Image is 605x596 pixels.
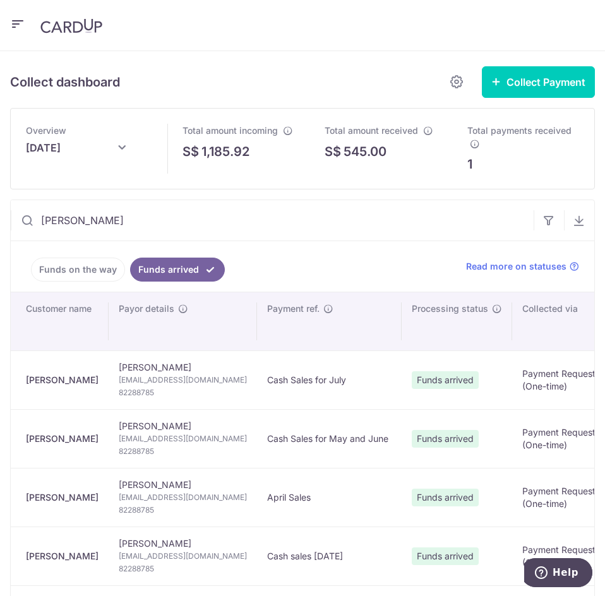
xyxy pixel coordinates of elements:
span: [EMAIL_ADDRESS][DOMAIN_NAME] [119,374,247,386]
span: Overview [26,125,66,136]
td: April Sales [257,468,402,527]
span: Read more on statuses [466,260,566,273]
span: Payment ref. [267,302,320,315]
th: Payment ref. [257,292,402,350]
span: 82288785 [119,504,247,516]
span: Funds arrived [412,489,479,506]
span: S$ [325,142,341,161]
span: 82288785 [119,563,247,575]
h5: Collect dashboard [10,72,120,92]
a: Read more on statuses [466,260,579,273]
td: Cash Sales for July [257,350,402,409]
td: [PERSON_NAME] [109,468,257,527]
span: Help [28,9,54,20]
span: Funds arrived [412,430,479,448]
a: Funds arrived [130,258,225,282]
th: Payor details [109,292,257,350]
span: S$ [183,142,199,161]
input: Search [11,200,534,241]
span: [EMAIL_ADDRESS][DOMAIN_NAME] [119,432,247,445]
button: Collect Payment [482,66,595,98]
td: Cash Sales for May and June [257,409,402,468]
div: [PERSON_NAME] [26,491,99,504]
a: Funds on the way [31,258,125,282]
p: 1 [467,155,472,174]
p: 1,185.92 [201,142,249,161]
td: [PERSON_NAME] [109,350,257,409]
span: [EMAIL_ADDRESS][DOMAIN_NAME] [119,491,247,504]
span: Total amount received [325,125,418,136]
p: 545.00 [344,142,386,161]
img: CardUp [40,18,102,33]
span: Funds arrived [412,547,479,565]
span: Total amount incoming [183,125,278,136]
div: [PERSON_NAME] [26,550,99,563]
span: Funds arrived [412,371,479,389]
span: Total payments received [467,125,572,136]
td: [PERSON_NAME] [109,527,257,585]
td: Cash sales [DATE] [257,527,402,585]
span: Payor details [119,302,174,315]
span: 82288785 [119,386,247,399]
th: Customer name [11,292,109,350]
div: [PERSON_NAME] [26,374,99,386]
td: [PERSON_NAME] [109,409,257,468]
span: 82288785 [119,445,247,458]
iframe: Opens a widget where you can find more information [524,558,592,590]
span: [EMAIL_ADDRESS][DOMAIN_NAME] [119,550,247,563]
th: Processing status [402,292,512,350]
div: [PERSON_NAME] [26,432,99,445]
span: Processing status [412,302,488,315]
